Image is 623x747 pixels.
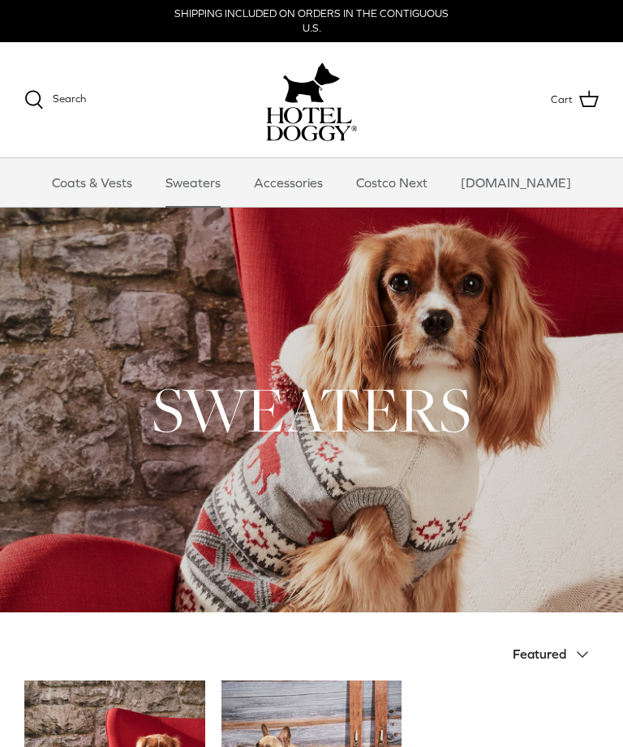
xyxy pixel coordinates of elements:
[266,107,357,141] img: hoteldoggycom
[24,90,86,109] a: Search
[24,370,599,449] h1: SWEATERS
[342,158,442,207] a: Costco Next
[446,158,586,207] a: [DOMAIN_NAME]
[266,58,357,141] a: hoteldoggy.com hoteldoggycom
[283,58,340,107] img: hoteldoggy.com
[37,158,147,207] a: Coats & Vests
[239,158,337,207] a: Accessories
[513,637,599,672] button: Featured
[53,92,86,105] span: Search
[513,646,566,661] span: Featured
[551,89,599,110] a: Cart
[551,92,573,109] span: Cart
[151,158,235,207] a: Sweaters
